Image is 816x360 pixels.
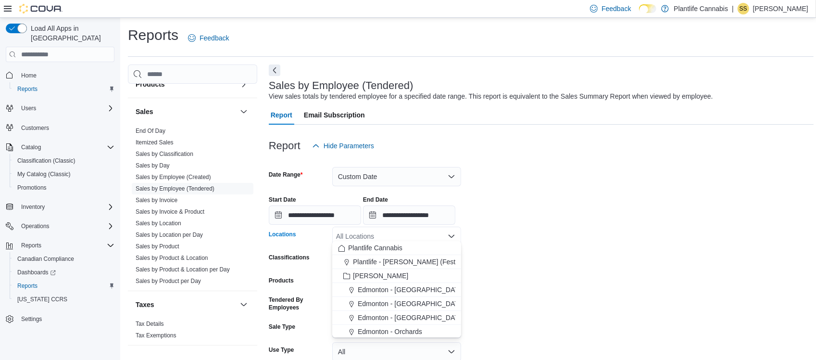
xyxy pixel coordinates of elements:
button: Users [2,102,118,115]
nav: Complex example [6,64,114,351]
a: Dashboards [13,267,60,278]
button: Reports [10,82,118,96]
label: Tendered By Employees [269,296,328,311]
span: Feedback [200,33,229,43]
span: Sales by Product [136,243,179,250]
a: Sales by Classification [136,151,193,157]
div: Sales [128,125,257,291]
a: Sales by Location per Day [136,231,203,238]
span: My Catalog (Classic) [17,170,71,178]
button: Edmonton - [GEOGRAPHIC_DATA] [332,297,461,311]
a: My Catalog (Classic) [13,168,75,180]
p: Plantlife Cannabis [674,3,728,14]
button: Users [17,103,40,114]
h3: Report [269,140,301,152]
span: Plantlife - [PERSON_NAME] (Festival) [353,257,468,267]
span: Washington CCRS [13,294,114,305]
span: Plantlife Cannabis [348,243,402,253]
span: Settings [17,313,114,325]
input: Press the down key to open a popover containing a calendar. [363,206,455,225]
a: Sales by Product per Day [136,278,201,284]
span: Load All Apps in [GEOGRAPHIC_DATA] [27,24,114,43]
h3: Products [136,79,165,89]
span: Classification (Classic) [13,155,114,167]
span: End Of Day [136,127,165,135]
a: Feedback [184,28,233,48]
span: Report [271,105,292,125]
span: Dashboards [17,269,56,276]
span: Home [21,72,37,79]
a: Sales by Employee (Tendered) [136,185,214,192]
span: Reports [17,282,38,290]
span: Edmonton - [GEOGRAPHIC_DATA] [358,313,464,322]
span: Tax Exemptions [136,332,176,339]
a: [US_STATE] CCRS [13,294,71,305]
span: Edmonton - [GEOGRAPHIC_DATA] [358,285,464,295]
button: [US_STATE] CCRS [10,293,118,306]
span: Catalog [21,143,41,151]
a: Sales by Product [136,243,179,250]
label: End Date [363,196,388,204]
span: Edmonton - Orchards [358,327,422,336]
label: Use Type [269,346,294,354]
div: View sales totals by tendered employee for a specified date range. This report is equivalent to t... [269,91,713,102]
a: Tax Details [136,321,164,327]
span: Reports [17,240,114,251]
span: My Catalog (Classic) [13,168,114,180]
a: Sales by Product & Location per Day [136,266,230,273]
a: Sales by Employee (Created) [136,174,211,180]
span: Users [17,103,114,114]
span: Canadian Compliance [17,255,74,263]
span: Tax Details [136,320,164,328]
a: Reports [13,280,41,292]
button: My Catalog (Classic) [10,167,118,181]
a: Home [17,70,40,81]
button: Classification (Classic) [10,154,118,167]
span: Catalog [17,141,114,153]
span: Sales by Location per Day [136,231,203,239]
a: Canadian Compliance [13,253,78,265]
button: Canadian Compliance [10,252,118,266]
span: Sales by Classification [136,150,193,158]
h3: Sales [136,107,153,116]
span: Inventory [17,201,114,213]
span: Promotions [17,184,47,192]
button: Customers [2,121,118,135]
span: Sales by Product per Day [136,277,201,285]
span: Reports [13,83,114,95]
button: Operations [17,220,53,232]
h1: Reports [128,26,178,45]
a: Classification (Classic) [13,155,79,167]
a: Sales by Invoice & Product [136,208,204,215]
span: Customers [17,122,114,134]
a: Itemized Sales [136,139,174,146]
span: Customers [21,124,49,132]
button: Edmonton - [GEOGRAPHIC_DATA] [332,311,461,325]
span: Dashboards [13,267,114,278]
a: Sales by Location [136,220,181,227]
div: Taxes [128,318,257,345]
span: Home [17,69,114,81]
button: Reports [2,239,118,252]
span: Edmonton - [GEOGRAPHIC_DATA] [358,299,464,309]
a: Customers [17,122,53,134]
button: Promotions [10,181,118,194]
a: Settings [17,313,46,325]
span: Sales by Day [136,162,170,169]
button: Edmonton - Orchards [332,325,461,339]
a: Sales by Invoice [136,197,177,204]
button: Sales [136,107,236,116]
label: Locations [269,231,296,238]
button: Inventory [2,200,118,214]
h3: Taxes [136,300,154,309]
p: [PERSON_NAME] [753,3,808,14]
span: Feedback [602,4,631,13]
button: [PERSON_NAME] [332,269,461,283]
span: Reports [21,242,41,249]
span: Classification (Classic) [17,157,75,165]
button: Inventory [17,201,49,213]
button: Products [136,79,236,89]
